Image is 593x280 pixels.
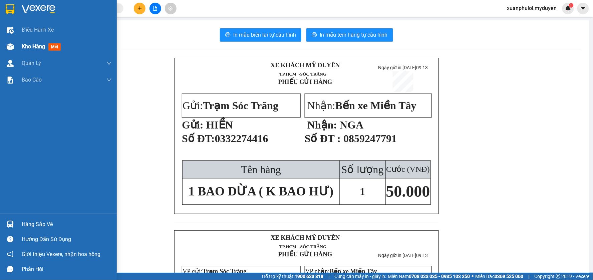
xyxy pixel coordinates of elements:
[307,119,337,131] strong: Nhận:
[183,268,247,275] span: VP gửi:
[416,253,428,258] span: 09:13
[241,163,281,175] span: Tên hàng
[279,72,326,77] span: TP.HCM -SÓC TRĂNG
[295,274,323,279] strong: 1900 633 818
[495,274,524,279] strong: 0369 525 060
[416,65,428,70] span: 09:13
[22,219,112,229] div: Hàng sắp về
[7,27,14,34] img: warehouse-icon
[330,268,377,275] span: Bến xe Miền Tây
[262,273,323,280] span: Hỗ trợ kỹ thuật:
[203,268,247,275] span: Trạm Sóc Trăng
[476,273,524,280] span: Miền Bắc
[340,119,363,131] span: NGA
[22,59,41,67] span: Quản Lý
[306,28,393,42] button: printerIn mẫu tem hàng tự cấu hình
[150,3,161,14] button: file-add
[373,253,432,258] p: Ngày giờ in:
[556,274,561,279] span: copyright
[577,3,589,14] button: caret-down
[334,273,386,280] span: Cung cấp máy in - giấy in:
[529,273,530,280] span: |
[335,100,416,112] span: Bến xe Miền Tây
[22,26,54,34] span: Điều hành xe
[6,4,14,14] img: logo-vxr
[320,31,388,39] span: In mẫu tem hàng tự cấu hình
[7,60,14,67] img: warehouse-icon
[165,3,177,14] button: aim
[271,234,340,241] strong: XE KHÁCH MỸ DUYÊN
[580,5,586,11] span: caret-down
[206,119,233,131] span: HIỀN
[182,119,203,131] strong: Gửi:
[472,275,474,278] span: ⚪️
[182,133,215,144] span: Số ĐT:
[305,268,377,275] span: VP nhận:
[341,163,384,175] span: Số lượng
[134,3,145,14] button: plus
[7,77,14,84] img: solution-icon
[137,6,142,11] span: plus
[22,234,112,244] div: Hướng dẫn sử dụng
[7,251,13,257] span: notification
[565,5,571,11] img: icon-new-feature
[569,3,574,8] sup: 1
[271,62,340,69] strong: XE KHÁCH MỸ DUYÊN
[106,61,112,66] span: down
[7,43,14,50] img: warehouse-icon
[502,4,562,12] span: xuanphuloi.myduyen
[22,264,112,274] div: Phản hồi
[278,251,332,258] strong: PHIẾU GỬI HÀNG
[22,43,45,50] span: Kho hàng
[402,253,428,258] span: [DATE]
[386,182,430,200] span: 50.000
[305,133,341,144] strong: Số ĐT :
[409,274,470,279] strong: 0708 023 035 - 0935 103 250
[7,236,13,242] span: question-circle
[7,221,14,228] img: warehouse-icon
[570,3,572,8] span: 1
[360,185,365,197] span: 1
[7,266,13,272] span: message
[203,100,278,112] span: Trạm Sóc Trăng
[386,165,430,173] span: Cước (VNĐ)
[215,133,268,144] span: 0332274416
[48,43,61,51] span: mới
[183,100,278,112] span: Gửi:
[106,77,112,83] span: down
[22,250,100,258] span: Giới thiệu Vexere, nhận hoa hồng
[279,244,326,249] span: TP.HCM -SÓC TRĂNG
[278,78,332,85] strong: PHIẾU GỬI HÀNG
[388,273,470,280] span: Miền Nam
[307,100,416,112] span: Nhận:
[343,133,397,144] span: 0859247791
[402,65,428,70] span: [DATE]
[233,31,296,39] span: In mẫu biên lai tự cấu hình
[312,32,317,38] span: printer
[22,76,42,84] span: Báo cáo
[189,184,334,198] span: 1 BAO DỪA ( K BAO HƯ)
[328,273,329,280] span: |
[373,65,432,70] p: Ngày giờ in:
[153,6,158,11] span: file-add
[168,6,173,11] span: aim
[225,32,231,38] span: printer
[220,28,301,42] button: printerIn mẫu biên lai tự cấu hình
